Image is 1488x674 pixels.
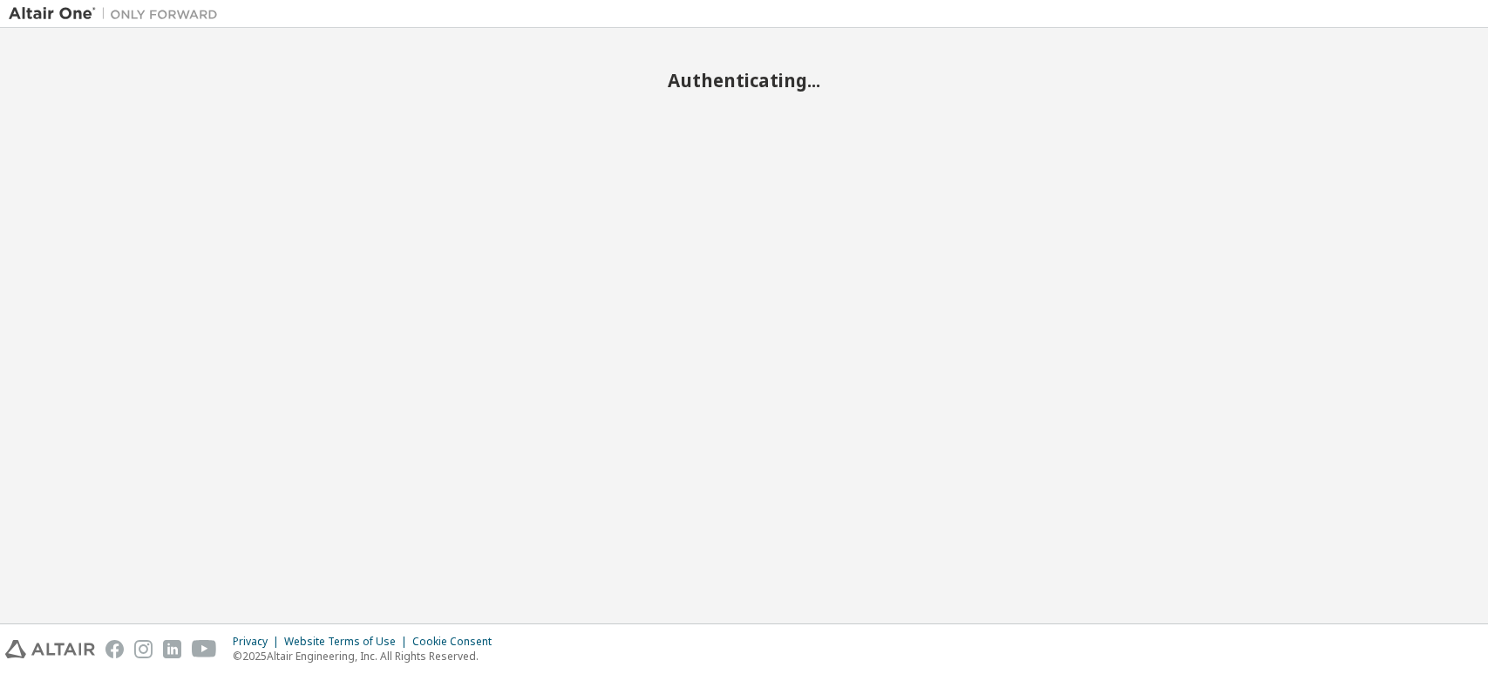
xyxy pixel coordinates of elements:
[105,640,124,658] img: facebook.svg
[192,640,217,658] img: youtube.svg
[134,640,153,658] img: instagram.svg
[233,649,502,664] p: © 2025 Altair Engineering, Inc. All Rights Reserved.
[412,635,502,649] div: Cookie Consent
[9,69,1479,92] h2: Authenticating...
[9,5,227,23] img: Altair One
[284,635,412,649] div: Website Terms of Use
[5,640,95,658] img: altair_logo.svg
[233,635,284,649] div: Privacy
[163,640,181,658] img: linkedin.svg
